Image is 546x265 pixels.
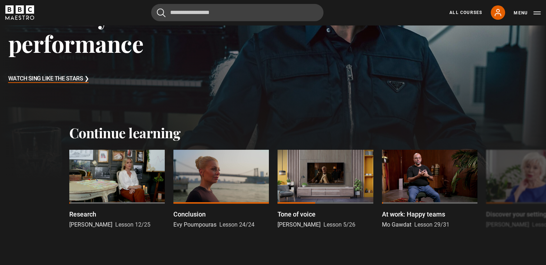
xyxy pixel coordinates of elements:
a: Tone of voice [PERSON_NAME] Lesson 5/26 [277,150,373,229]
span: Lesson 29/31 [414,221,449,228]
span: Evy Poumpouras [173,221,216,228]
p: Conclusion [173,209,206,219]
span: Lesson 5/26 [323,221,355,228]
a: Research [PERSON_NAME] Lesson 12/25 [69,150,165,229]
h3: Watch Sing Like the Stars ❯ [8,74,89,84]
p: Tone of voice [277,209,316,219]
span: Lesson 24/24 [219,221,255,228]
a: All Courses [449,9,482,16]
svg: BBC Maestro [5,5,34,20]
a: At work: Happy teams Mo Gawdat Lesson 29/31 [382,150,477,229]
button: Toggle navigation [514,9,541,17]
p: Research [69,209,96,219]
span: [PERSON_NAME] [486,221,529,228]
input: Search [151,4,323,21]
span: [PERSON_NAME] [277,221,321,228]
span: [PERSON_NAME] [69,221,112,228]
h2: Continue learning [69,125,477,141]
button: Submit the search query [157,8,165,17]
p: At work: Happy teams [382,209,445,219]
span: Lesson 12/25 [115,221,150,228]
h3: Shine in your performance [8,2,219,57]
a: Conclusion Evy Poumpouras Lesson 24/24 [173,150,269,229]
span: Mo Gawdat [382,221,411,228]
